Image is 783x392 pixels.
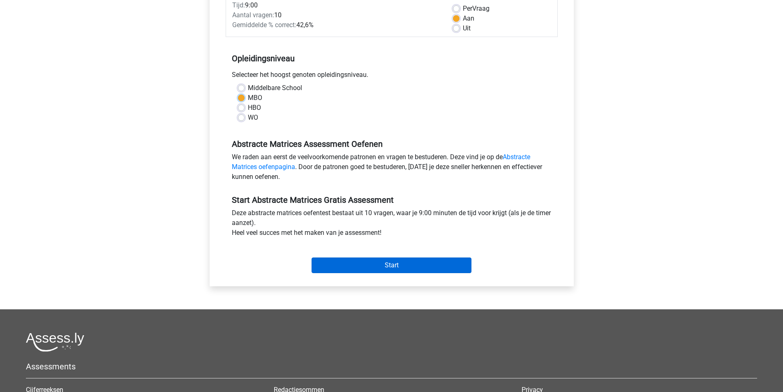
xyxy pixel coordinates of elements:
[248,93,262,103] label: MBO
[232,139,552,149] h5: Abstracte Matrices Assessment Oefenen
[248,113,258,123] label: WO
[232,50,552,67] h5: Opleidingsniveau
[26,362,757,371] h5: Assessments
[232,21,296,29] span: Gemiddelde % correct:
[226,0,447,10] div: 9:00
[232,195,552,205] h5: Start Abstracte Matrices Gratis Assessment
[463,14,474,23] label: Aan
[232,1,245,9] span: Tijd:
[226,152,558,185] div: We raden aan eerst de veelvoorkomende patronen en vragen te bestuderen. Deze vind je op de . Door...
[226,208,558,241] div: Deze abstracte matrices oefentest bestaat uit 10 vragen, waar je 9:00 minuten de tijd voor krijgt...
[226,20,447,30] div: 42,6%
[248,103,261,113] label: HBO
[232,11,274,19] span: Aantal vragen:
[26,332,84,352] img: Assessly logo
[226,70,558,83] div: Selecteer het hoogst genoten opleidingsniveau.
[226,10,447,20] div: 10
[312,257,471,273] input: Start
[463,4,490,14] label: Vraag
[248,83,302,93] label: Middelbare School
[463,5,472,12] span: Per
[463,23,471,33] label: Uit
